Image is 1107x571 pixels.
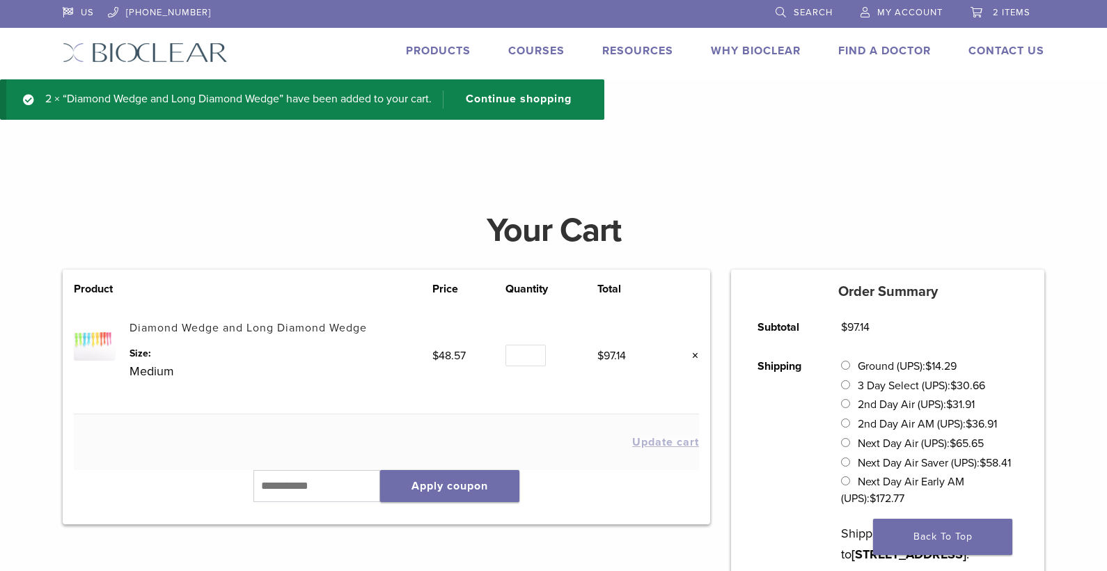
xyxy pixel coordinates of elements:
[993,7,1030,18] span: 2 items
[597,349,626,363] bdi: 97.14
[950,379,985,393] bdi: 30.66
[966,417,972,431] span: $
[74,320,115,361] img: Diamond Wedge and Long Diamond Wedge
[505,281,598,297] th: Quantity
[877,7,943,18] span: My Account
[380,470,519,502] button: Apply coupon
[873,519,1012,555] a: Back To Top
[980,456,1011,470] bdi: 58.41
[432,349,439,363] span: $
[925,359,957,373] bdi: 14.29
[432,281,505,297] th: Price
[950,379,957,393] span: $
[838,44,931,58] a: Find A Doctor
[741,308,825,347] th: Subtotal
[443,91,582,109] a: Continue shopping
[129,321,367,335] a: Diamond Wedge and Long Diamond Wedge
[406,44,471,58] a: Products
[74,281,129,297] th: Product
[129,361,432,382] p: Medium
[980,456,986,470] span: $
[858,398,975,412] label: 2nd Day Air (UPS):
[946,398,952,412] span: $
[950,437,984,451] bdi: 65.65
[681,347,699,365] a: Remove this item
[870,492,904,506] bdi: 172.77
[841,475,964,506] label: Next Day Air Early AM (UPS):
[711,44,801,58] a: Why Bioclear
[602,44,673,58] a: Resources
[63,42,228,63] img: Bioclear
[968,44,1044,58] a: Contact Us
[129,346,432,361] dt: Size:
[52,214,1055,247] h1: Your Cart
[858,417,997,431] label: 2nd Day Air AM (UPS):
[841,320,847,334] span: $
[632,437,699,448] button: Update cart
[432,349,466,363] bdi: 48.57
[841,523,1019,565] p: Shipping to .
[794,7,833,18] span: Search
[858,379,985,393] label: 3 Day Select (UPS):
[950,437,956,451] span: $
[858,359,957,373] label: Ground (UPS):
[731,283,1044,300] h5: Order Summary
[851,547,966,562] strong: [STREET_ADDRESS]
[597,281,659,297] th: Total
[858,437,984,451] label: Next Day Air (UPS):
[508,44,565,58] a: Courses
[870,492,876,506] span: $
[858,456,1011,470] label: Next Day Air Saver (UPS):
[597,349,604,363] span: $
[946,398,975,412] bdi: 31.91
[966,417,997,431] bdi: 36.91
[925,359,932,373] span: $
[841,320,870,334] bdi: 97.14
